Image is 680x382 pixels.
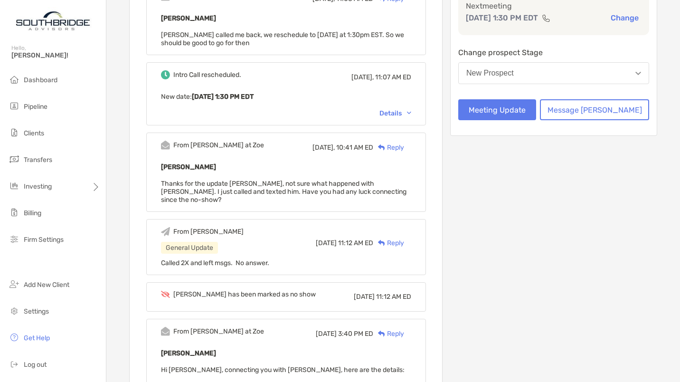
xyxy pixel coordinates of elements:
[378,144,385,151] img: Reply icon
[173,228,244,236] div: From [PERSON_NAME]
[9,358,20,370] img: logout icon
[351,73,374,81] span: [DATE],
[354,293,375,301] span: [DATE]
[161,227,170,236] img: Event icon
[24,129,44,137] span: Clients
[316,239,337,247] span: [DATE]
[375,73,411,81] span: 11:07 AM ED
[336,143,373,152] span: 10:41 AM ED
[24,209,41,217] span: Billing
[161,180,406,204] span: Thanks for the update [PERSON_NAME], not sure what happened with [PERSON_NAME]. I just called and...
[458,62,649,84] button: New Prospect
[161,259,269,267] span: Called 2X and left msgs. No answer.
[540,99,649,120] button: Message [PERSON_NAME]
[373,329,404,339] div: Reply
[24,236,64,244] span: Firm Settings
[608,13,642,23] button: Change
[11,4,94,38] img: Zoe Logo
[407,112,411,115] img: Chevron icon
[9,207,20,218] img: billing icon
[161,291,170,298] img: Event icon
[161,349,216,357] b: [PERSON_NAME]
[312,143,335,152] span: [DATE],
[373,238,404,248] div: Reply
[161,31,404,47] span: [PERSON_NAME] called me back, we reschedule to [DATE] at 1:30pm EST. So we should be good to go f...
[378,331,385,337] img: Reply icon
[378,240,385,246] img: Reply icon
[9,127,20,138] img: clients icon
[373,143,404,153] div: Reply
[338,239,373,247] span: 11:12 AM ED
[458,99,536,120] button: Meeting Update
[376,293,411,301] span: 11:12 AM ED
[9,332,20,343] img: get-help icon
[24,281,69,289] span: Add New Client
[466,69,514,77] div: New Prospect
[161,327,170,336] img: Event icon
[173,290,316,298] div: [PERSON_NAME] has been marked as no show
[338,330,373,338] span: 3:40 PM ED
[161,70,170,79] img: Event icon
[316,330,337,338] span: [DATE]
[9,100,20,112] img: pipeline icon
[9,74,20,85] img: dashboard icon
[9,305,20,316] img: settings icon
[11,51,100,59] span: [PERSON_NAME]!
[9,278,20,290] img: add_new_client icon
[24,156,52,164] span: Transfers
[379,109,411,117] div: Details
[9,233,20,245] img: firm-settings icon
[192,93,254,101] b: [DATE] 1:30 PM EDT
[24,182,52,191] span: Investing
[173,71,241,79] div: Intro Call rescheduled.
[24,334,50,342] span: Get Help
[458,47,649,58] p: Change prospect Stage
[161,14,216,22] b: [PERSON_NAME]
[173,327,264,335] div: From [PERSON_NAME] at Zoe
[24,76,57,84] span: Dashboard
[24,361,47,369] span: Log out
[173,141,264,149] div: From [PERSON_NAME] at Zoe
[161,242,218,254] div: General Update
[161,163,216,171] b: [PERSON_NAME]
[9,180,20,191] img: investing icon
[542,14,550,22] img: communication type
[161,91,411,103] p: New date :
[9,153,20,165] img: transfers icon
[635,72,641,75] img: Open dropdown arrow
[466,12,538,24] p: [DATE] 1:30 PM EDT
[24,103,47,111] span: Pipeline
[161,141,170,150] img: Event icon
[24,307,49,315] span: Settings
